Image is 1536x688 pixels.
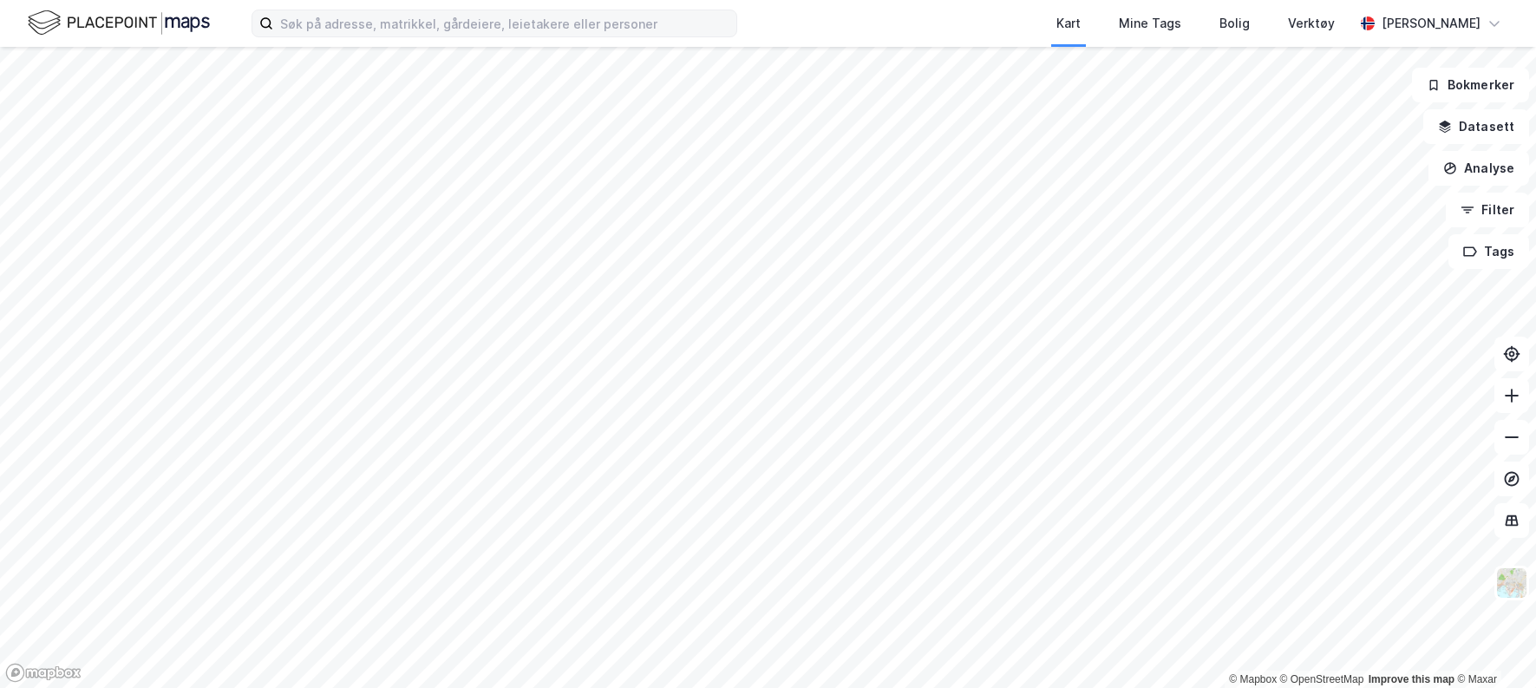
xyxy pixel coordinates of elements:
[1412,68,1529,102] button: Bokmerker
[28,8,210,38] img: logo.f888ab2527a4732fd821a326f86c7f29.svg
[1288,13,1335,34] div: Verktøy
[1449,605,1536,688] div: Kontrollprogram for chat
[5,663,82,683] a: Mapbox homepage
[1446,193,1529,227] button: Filter
[1495,567,1528,600] img: Z
[1119,13,1181,34] div: Mine Tags
[1423,109,1529,144] button: Datasett
[1056,13,1081,34] div: Kart
[1229,673,1277,685] a: Mapbox
[1428,151,1529,186] button: Analyse
[1219,13,1250,34] div: Bolig
[273,10,736,36] input: Søk på adresse, matrikkel, gårdeiere, leietakere eller personer
[1280,673,1364,685] a: OpenStreetMap
[1448,234,1529,269] button: Tags
[1369,673,1454,685] a: Improve this map
[1382,13,1480,34] div: [PERSON_NAME]
[1449,605,1536,688] iframe: Chat Widget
